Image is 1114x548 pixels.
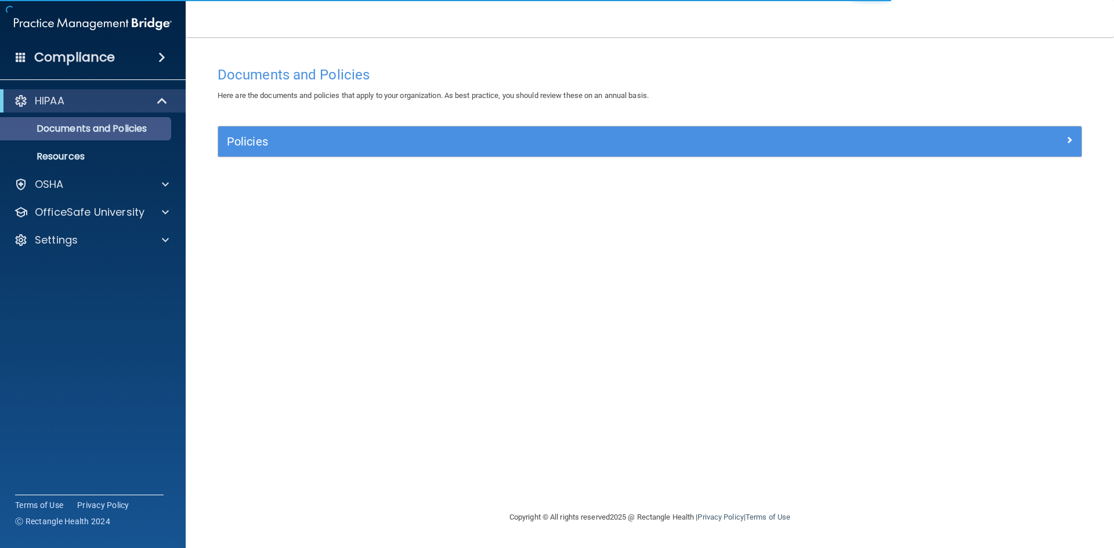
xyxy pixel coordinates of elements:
a: Settings [14,233,169,247]
span: Here are the documents and policies that apply to your organization. As best practice, you should... [218,91,649,100]
p: OSHA [35,177,64,191]
a: Policies [227,132,1073,151]
p: OfficeSafe University [35,205,144,219]
h4: Documents and Policies [218,67,1082,82]
a: Privacy Policy [697,513,743,521]
span: Ⓒ Rectangle Health 2024 [15,516,110,527]
div: Copyright © All rights reserved 2025 @ Rectangle Health | | [438,499,862,536]
a: OfficeSafe University [14,205,169,219]
a: OSHA [14,177,169,191]
p: HIPAA [35,94,64,108]
h4: Compliance [34,49,115,66]
a: Terms of Use [15,499,63,511]
a: Privacy Policy [77,499,129,511]
img: PMB logo [14,12,172,35]
h5: Policies [227,135,857,148]
a: Terms of Use [746,513,790,521]
p: Settings [35,233,78,247]
a: HIPAA [14,94,168,108]
p: Documents and Policies [8,123,166,135]
p: Resources [8,151,166,162]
